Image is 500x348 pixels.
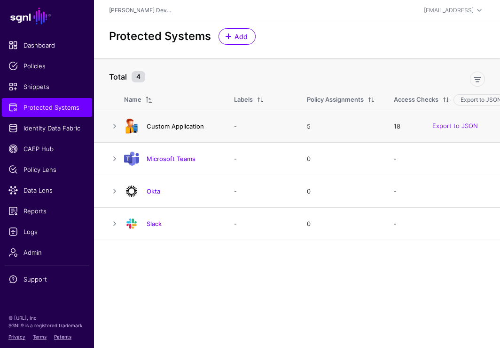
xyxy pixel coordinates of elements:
a: Data Lens [2,181,92,200]
a: CAEP Hub [2,139,92,158]
div: 18 [394,122,485,131]
a: Logs [2,222,92,241]
strong: Total [109,72,127,81]
img: svg+xml;base64,PHN2ZyB3aWR0aD0iOTgiIGhlaWdodD0iMTIyIiB2aWV3Qm94PSIwIDAgOTggMTIyIiBmaWxsPSJub25lIi... [124,119,139,134]
div: Labels [234,95,253,105]
div: Name [124,95,141,105]
p: © [URL], Inc [8,314,86,322]
span: Policies [8,61,86,71]
p: SGNL® is a registered trademark [8,322,86,329]
a: Policies [2,57,92,75]
img: svg+xml;base64,PD94bWwgdmVyc2lvbj0iMS4wIiBlbmNvZGluZz0idXRmLTgiPz4KPHN2ZyB4bWxucz0iaHR0cDovL3d3dy... [124,151,139,166]
span: Logs [8,227,86,236]
a: Custom Application [147,122,204,130]
div: [EMAIL_ADDRESS] [424,6,474,15]
a: Snippets [2,77,92,96]
a: Add [219,28,256,45]
a: Microsoft Teams [147,155,195,162]
div: - [394,187,485,196]
img: svg+xml;base64,PHN2ZyB3aWR0aD0iNjQiIGhlaWdodD0iNjQiIHZpZXdCb3g9IjAgMCA2NCA2NCIgZmlsbD0ibm9uZSIgeG... [124,216,139,231]
span: Protected Systems [8,103,86,112]
a: [PERSON_NAME] Dev... [109,7,171,14]
small: 4 [132,71,145,82]
a: Identity Data Fabric [2,119,92,138]
div: - [394,219,485,229]
h2: Protected Systems [109,30,211,43]
a: Reports [2,202,92,220]
a: SGNL [6,6,88,26]
div: Policy Assignments [307,95,364,105]
a: Admin [2,243,92,262]
td: 0 [297,175,384,208]
span: Data Lens [8,186,86,195]
td: - [225,143,297,175]
span: Add [234,32,249,41]
a: Dashboard [2,36,92,55]
a: Protected Systems [2,98,92,117]
img: svg+xml;base64,PHN2ZyB3aWR0aD0iNjQiIGhlaWdodD0iNjQiIHZpZXdCb3g9IjAgMCA2NCA2NCIgZmlsbD0ibm9uZSIgeG... [124,184,139,199]
td: - [225,175,297,208]
span: Reports [8,206,86,216]
a: Policy Lens [2,160,92,179]
td: - [225,110,297,143]
a: Terms [33,334,47,340]
span: Admin [8,248,86,257]
a: Okta [147,187,160,195]
a: Patents [54,334,71,340]
a: Export to JSON [432,122,478,130]
td: 0 [297,208,384,240]
a: Privacy [8,334,25,340]
span: Policy Lens [8,165,86,174]
span: Identity Data Fabric [8,123,86,133]
a: Slack [147,220,162,227]
td: 5 [297,110,384,143]
div: Access Checks [394,95,438,105]
td: 0 [297,143,384,175]
span: Dashboard [8,40,86,50]
span: Support [8,275,86,284]
div: - [394,154,485,164]
span: CAEP Hub [8,144,86,154]
span: Snippets [8,82,86,91]
td: - [225,208,297,240]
